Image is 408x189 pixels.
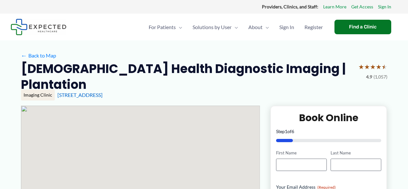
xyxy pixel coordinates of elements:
span: 1 [285,129,287,134]
a: For PatientsMenu Toggle [144,16,187,38]
h2: Book Online [276,111,382,124]
span: About [248,16,263,38]
a: ←Back to Map [21,51,56,60]
a: Learn More [323,3,346,11]
a: Get Access [351,3,373,11]
span: Register [304,16,323,38]
label: First Name [276,150,327,156]
span: ★ [358,61,364,73]
span: Solutions by User [193,16,232,38]
nav: Primary Site Navigation [144,16,328,38]
a: Register [299,16,328,38]
a: [STREET_ADDRESS] [57,92,103,98]
span: 4.9 [366,73,372,81]
a: Find a Clinic [334,20,391,34]
a: AboutMenu Toggle [243,16,274,38]
a: Solutions by UserMenu Toggle [187,16,243,38]
p: Step of [276,129,382,134]
h2: [DEMOGRAPHIC_DATA] Health Diagnostic Imaging | Plantation [21,61,353,93]
span: ★ [376,61,382,73]
span: ★ [370,61,376,73]
a: Sign In [274,16,299,38]
span: ★ [382,61,387,73]
span: For Patients [149,16,176,38]
span: Sign In [279,16,294,38]
span: ← [21,52,27,58]
span: (1,057) [373,73,387,81]
span: Menu Toggle [232,16,238,38]
span: 6 [292,129,294,134]
span: Menu Toggle [263,16,269,38]
label: Last Name [331,150,381,156]
div: Imaging Clinic [21,89,55,100]
a: Sign In [378,3,391,11]
span: Menu Toggle [176,16,182,38]
img: Expected Healthcare Logo - side, dark font, small [11,19,66,35]
span: ★ [364,61,370,73]
strong: Providers, Clinics, and Staff: [262,4,318,9]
